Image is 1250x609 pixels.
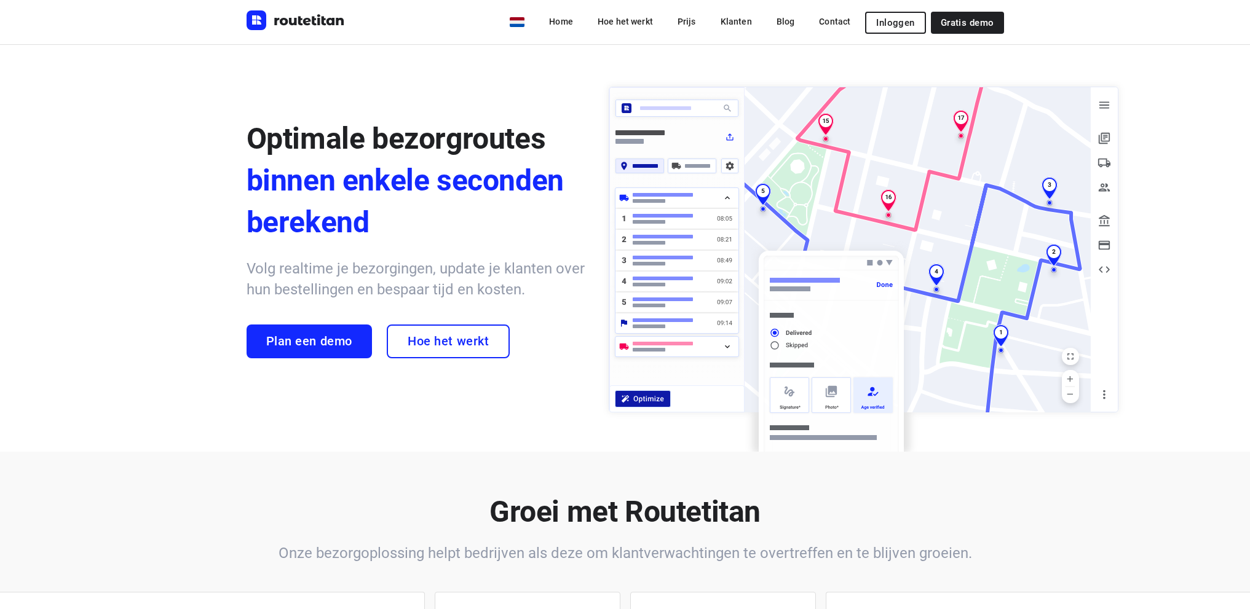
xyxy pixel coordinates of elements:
[876,18,914,28] span: Inloggen
[931,12,1004,34] a: Gratis demo
[941,18,994,28] span: Gratis demo
[588,10,663,33] a: Hoe het werkt
[247,121,546,156] span: Optimale bezorgroutes
[489,494,761,529] b: Groei met Routetitan
[601,79,1126,452] img: illustration
[539,10,583,33] a: Home
[247,160,585,243] span: binnen enkele seconden berekend
[247,258,585,300] h6: Volg realtime je bezorgingen, update je klanten over hun bestellingen en bespaar tijd en kosten.
[387,324,510,358] a: Hoe het werkt
[809,10,860,33] a: Contact
[865,12,925,34] button: Inloggen
[247,543,1004,564] h6: Onze bezorgoplossing helpt bedrijven als deze om klantverwachtingen te overtreffen en te blijven ...
[767,10,805,33] a: Blog
[247,10,345,33] a: Routetitan
[668,10,706,33] a: Prijs
[266,334,352,348] span: Plan een demo
[247,10,345,30] img: Routetitan logo
[711,10,762,33] a: Klanten
[408,334,489,348] span: Hoe het werkt
[247,324,372,358] a: Plan een demo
